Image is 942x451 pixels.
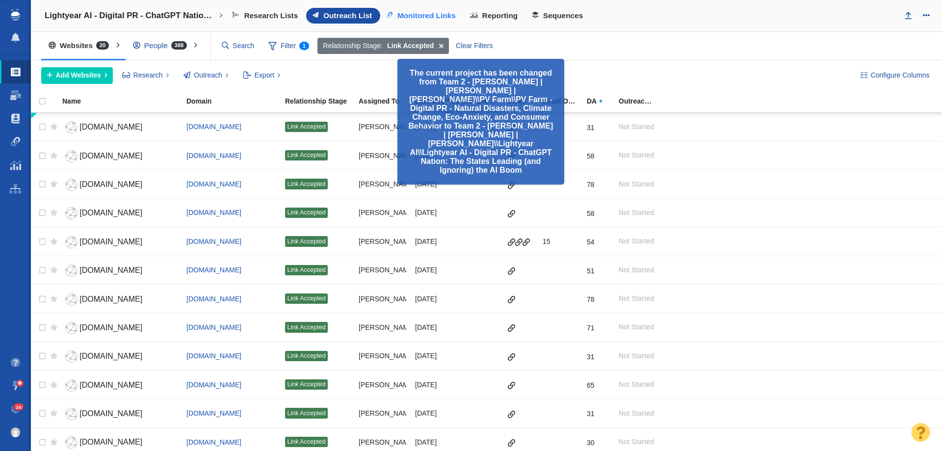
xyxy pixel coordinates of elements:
[359,260,406,281] div: [PERSON_NAME]
[415,202,499,223] div: [DATE]
[587,231,595,246] div: 54
[186,209,241,216] a: [DOMAIN_NAME]
[587,98,597,105] span: DA
[871,70,930,80] span: Configure Columns
[186,266,241,274] a: [DOMAIN_NAME]
[56,70,101,80] span: Add Websites
[186,381,241,389] a: [DOMAIN_NAME]
[359,402,406,424] div: [PERSON_NAME]
[133,70,163,80] span: Research
[281,284,354,313] td: Link Accepted
[126,34,199,57] div: People
[526,8,591,24] a: Sequences
[323,41,382,51] span: Relationship Stage:
[79,323,142,332] span: [DOMAIN_NAME]
[237,67,286,84] button: Export
[287,295,325,302] span: Link Accepted
[186,98,284,106] a: Domain
[62,348,178,365] a: [DOMAIN_NAME]
[415,345,499,367] div: [DATE]
[62,377,178,394] a: [DOMAIN_NAME]
[62,205,178,222] a: [DOMAIN_NAME]
[359,98,414,106] a: Assigned To
[587,173,595,189] div: 78
[287,123,325,130] span: Link Accepted
[285,98,358,105] div: Relationship Stage
[281,399,354,427] td: Link Accepted
[178,67,234,84] button: Outreach
[543,11,583,20] span: Sequences
[62,148,178,165] a: [DOMAIN_NAME]
[587,317,595,332] div: 71
[186,352,241,360] a: [DOMAIN_NAME]
[285,98,358,106] a: Relationship Stage
[281,170,354,198] td: Link Accepted
[79,209,142,217] span: [DOMAIN_NAME]
[186,438,241,446] a: [DOMAIN_NAME]
[287,152,325,159] span: Link Accepted
[587,288,595,304] div: 78
[587,402,595,418] div: 31
[287,324,325,331] span: Link Accepted
[287,238,325,245] span: Link Accepted
[415,402,499,424] div: [DATE]
[186,180,241,188] a: [DOMAIN_NAME]
[281,113,354,141] td: Link Accepted
[62,119,178,136] a: [DOMAIN_NAME]
[306,8,380,24] a: Outreach List
[116,67,175,84] button: Research
[415,260,499,281] div: [DATE]
[415,231,499,252] div: [DATE]
[415,374,499,395] div: [DATE]
[218,37,259,54] input: Search
[79,123,142,131] span: [DOMAIN_NAME]
[587,374,595,390] div: 65
[359,145,406,166] div: [PERSON_NAME]
[186,123,241,131] a: [DOMAIN_NAME]
[255,70,274,80] span: Export
[11,427,21,437] img: c9363fb76f5993e53bff3b340d5c230a
[62,319,178,337] a: [DOMAIN_NAME]
[79,438,142,446] span: [DOMAIN_NAME]
[79,381,142,389] span: [DOMAIN_NAME]
[186,98,284,105] div: Domain
[186,152,241,159] a: [DOMAIN_NAME]
[359,288,406,309] div: [PERSON_NAME]
[171,41,187,50] span: 388
[299,42,309,50] span: 1
[281,227,354,256] td: Link Accepted
[619,98,662,105] div: Outreach Status
[11,9,20,21] img: buzzstream_logo_iconsimple.png
[587,260,595,275] div: 51
[244,11,298,20] span: Research Lists
[79,180,142,188] span: [DOMAIN_NAME]
[79,238,142,246] span: [DOMAIN_NAME]
[359,173,406,194] div: [PERSON_NAME]
[619,98,662,106] a: Outreach Status
[62,434,178,451] a: [DOMAIN_NAME]
[186,238,241,245] a: [DOMAIN_NAME]
[287,381,325,388] span: Link Accepted
[287,438,325,445] span: Link Accepted
[359,116,406,137] div: [PERSON_NAME]
[359,345,406,367] div: [PERSON_NAME]
[226,8,306,24] a: Research Lists
[186,295,241,303] span: [DOMAIN_NAME]
[281,256,354,284] td: Link Accepted
[287,410,325,417] span: Link Accepted
[397,59,564,185] div: The current project has been changed from Team 2 - [PERSON_NAME] | [PERSON_NAME] | [PERSON_NAME]\...
[79,409,142,418] span: [DOMAIN_NAME]
[79,352,142,360] span: [DOMAIN_NAME]
[186,409,241,417] span: [DOMAIN_NAME]
[14,403,24,411] span: 24
[79,152,142,160] span: [DOMAIN_NAME]
[281,198,354,227] td: Link Accepted
[380,8,464,24] a: Monitored Links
